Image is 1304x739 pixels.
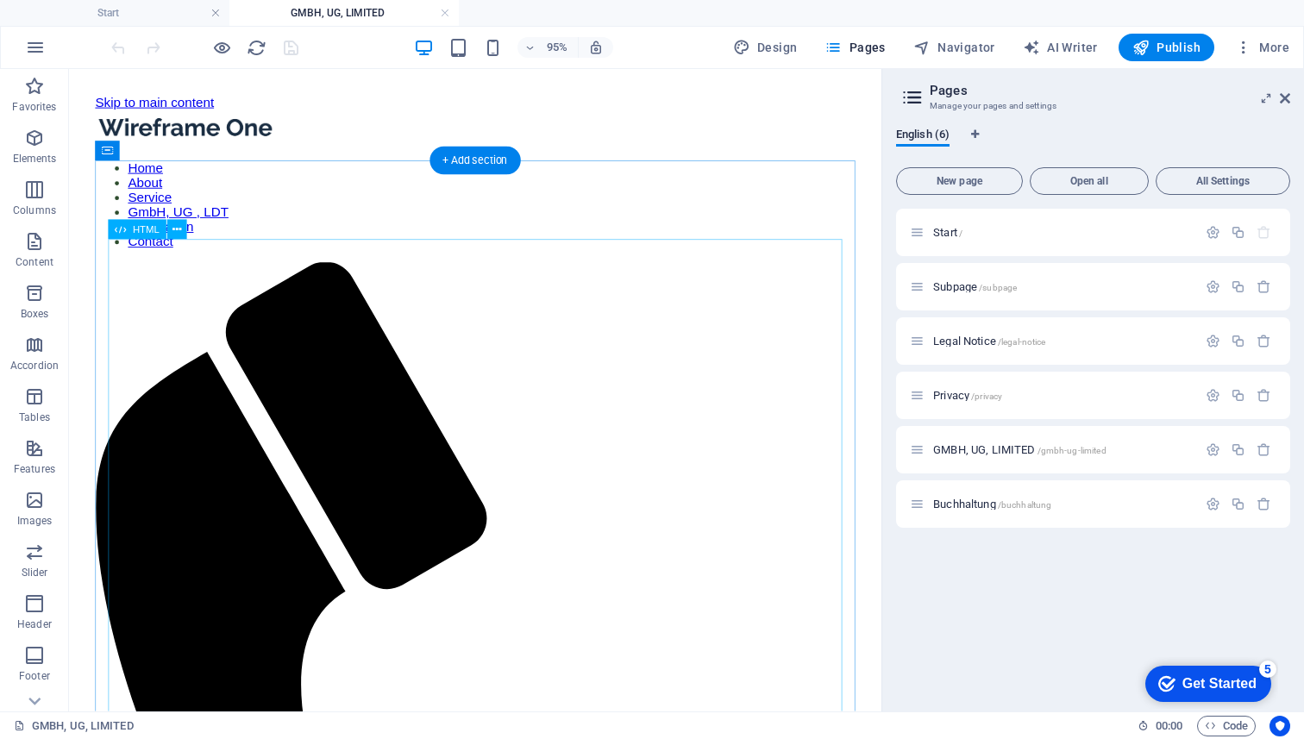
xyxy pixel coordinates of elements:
span: /privacy [971,391,1002,401]
div: Remove [1257,388,1271,403]
div: Privacy/privacy [928,390,1197,401]
p: Header [17,617,52,631]
span: Navigator [913,39,995,56]
div: Settings [1206,497,1220,511]
p: Slider [22,566,48,579]
a: Skip to main content [28,28,153,42]
span: English (6) [896,124,950,148]
div: Settings [1206,334,1220,348]
p: Elements [13,152,57,166]
div: Settings [1206,225,1220,240]
button: Click here to leave preview mode and continue editing [211,37,232,58]
div: + Add section [429,147,520,174]
h2: Pages [930,83,1290,98]
button: 95% [517,37,579,58]
span: Click to open page [933,335,1045,348]
p: Tables [19,410,50,424]
p: Footer [19,669,50,683]
button: Pages [818,34,892,61]
div: GMBH, UG, LIMITED/gmbh-ug-limited [928,444,1197,455]
span: /legal-notice [998,337,1046,347]
span: Pages [824,39,885,56]
button: reload [246,37,266,58]
p: Features [14,462,55,476]
span: : [1168,719,1170,732]
div: Get Started [51,19,125,34]
span: HTML [133,225,160,235]
p: Columns [13,204,56,217]
div: Subpage/subpage [928,281,1197,292]
div: Start/ [928,227,1197,238]
span: Publish [1132,39,1201,56]
span: Click to open page [933,226,962,239]
div: Remove [1257,497,1271,511]
span: Design [733,39,798,56]
p: Images [17,514,53,528]
button: Navigator [906,34,1002,61]
div: Duplicate [1231,497,1245,511]
span: Click to open page [933,498,1051,510]
span: Open all [1038,176,1141,186]
span: Code [1205,716,1248,736]
button: All Settings [1156,167,1290,195]
i: On resize automatically adjust zoom level to fit chosen device. [588,40,604,55]
span: /gmbh-ug-limited [1038,446,1107,455]
span: More [1235,39,1289,56]
span: 00 00 [1156,716,1182,736]
div: Settings [1206,388,1220,403]
h3: Manage your pages and settings [930,98,1256,114]
i: Reload page [247,38,266,58]
button: New page [896,167,1023,195]
div: Remove [1257,442,1271,457]
span: Click to open page [933,280,1017,293]
span: AI Writer [1023,39,1098,56]
div: Design (Ctrl+Alt+Y) [726,34,805,61]
div: Get Started 5 items remaining, 0% complete [14,9,140,45]
div: Legal Notice/legal-notice [928,335,1197,347]
div: Duplicate [1231,279,1245,294]
div: Remove [1257,279,1271,294]
div: Duplicate [1231,388,1245,403]
p: Content [16,255,53,269]
div: Buchhaltung/buchhaltung [928,498,1197,510]
span: New page [904,176,1015,186]
button: Usercentrics [1270,716,1290,736]
span: / [959,229,962,238]
span: Click to open page [933,443,1107,456]
button: Code [1197,716,1256,736]
p: Boxes [21,307,49,321]
button: Publish [1119,34,1214,61]
a: Click to cancel selection. Double-click to open Pages [14,716,134,736]
span: /buchhaltung [998,500,1052,510]
h6: 95% [543,37,571,58]
div: Settings [1206,442,1220,457]
div: Language Tabs [896,128,1290,160]
div: Remove [1257,334,1271,348]
div: Duplicate [1231,334,1245,348]
span: /subpage [979,283,1017,292]
button: Design [726,34,805,61]
div: Duplicate [1231,442,1245,457]
span: Click to open page [933,389,1002,402]
p: Accordion [10,359,59,373]
button: Open all [1030,167,1149,195]
button: AI Writer [1016,34,1105,61]
div: Duplicate [1231,225,1245,240]
span: All Settings [1163,176,1282,186]
p: Favorites [12,100,56,114]
div: Settings [1206,279,1220,294]
div: The startpage cannot be deleted [1257,225,1271,240]
div: 5 [128,3,145,21]
h4: GMBH, UG, LIMITED [229,3,459,22]
h6: Session time [1138,716,1183,736]
button: More [1228,34,1296,61]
